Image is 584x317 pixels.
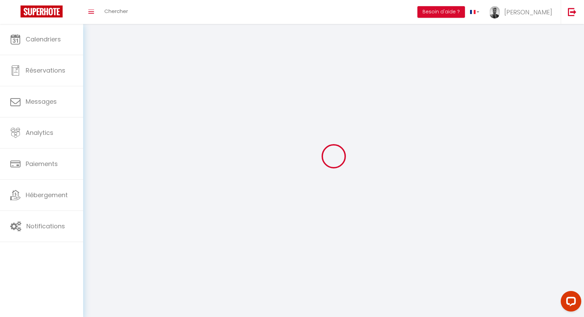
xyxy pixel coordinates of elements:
iframe: LiveChat chat widget [555,288,584,317]
img: Super Booking [21,5,63,17]
span: [PERSON_NAME] [504,8,552,16]
span: Analytics [26,128,53,137]
span: Réservations [26,66,65,75]
span: Paiements [26,160,58,168]
img: ... [490,6,500,18]
span: Messages [26,97,57,106]
button: Besoin d'aide ? [417,6,465,18]
img: logout [568,8,576,16]
span: Calendriers [26,35,61,43]
span: Notifications [26,222,65,230]
span: Chercher [104,8,128,15]
span: Hébergement [26,191,68,199]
